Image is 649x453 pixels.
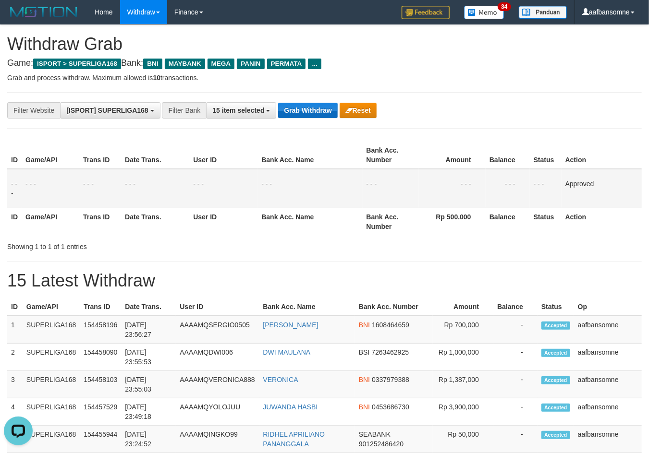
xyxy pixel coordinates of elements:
[530,169,562,208] td: - - -
[363,142,419,169] th: Bank Acc. Number
[176,316,259,344] td: AAAAMQSERGIO0505
[7,238,263,251] div: Showing 1 to 1 of 1 entries
[486,169,530,208] td: - - -
[80,398,121,426] td: 154457529
[530,142,562,169] th: Status
[355,298,433,316] th: Bank Acc. Number
[464,6,504,19] img: Button%20Memo.svg
[541,404,570,412] span: Accepted
[493,426,538,453] td: -
[7,398,23,426] td: 4
[574,426,642,453] td: aafbansomne
[562,142,642,169] th: Action
[574,344,642,371] td: aafbansomne
[359,321,370,329] span: BNI
[7,5,80,19] img: MOTION_logo.png
[263,321,318,329] a: [PERSON_NAME]
[541,349,570,357] span: Accepted
[121,208,189,235] th: Date Trans.
[237,59,264,69] span: PANIN
[574,398,642,426] td: aafbansomne
[493,344,538,371] td: -
[486,142,530,169] th: Balance
[22,142,79,169] th: Game/API
[340,103,377,118] button: Reset
[23,398,80,426] td: SUPERLIGA168
[371,348,409,356] span: Copy 7263462925 to clipboard
[80,316,121,344] td: 154458196
[176,398,259,426] td: AAAAMQYOLOJUU
[7,208,22,235] th: ID
[121,371,176,398] td: [DATE] 23:55:03
[433,316,494,344] td: Rp 700,000
[7,271,642,290] h1: 15 Latest Withdraw
[419,142,486,169] th: Amount
[208,59,235,69] span: MEGA
[359,430,391,438] span: SEABANK
[278,103,337,118] button: Grab Withdraw
[80,298,121,316] th: Trans ID
[263,348,311,356] a: DWI MAULANA
[212,107,264,114] span: 15 item selected
[433,298,494,316] th: Amount
[519,6,567,19] img: panduan.png
[574,298,642,316] th: Op
[165,59,205,69] span: MAYBANK
[541,431,570,439] span: Accepted
[493,398,538,426] td: -
[7,73,642,83] p: Grab and process withdraw. Maximum allowed is transactions.
[23,298,80,316] th: Game/API
[498,2,511,11] span: 34
[121,298,176,316] th: Date Trans.
[433,426,494,453] td: Rp 50,000
[176,298,259,316] th: User ID
[153,74,160,82] strong: 10
[80,344,121,371] td: 154458090
[541,322,570,330] span: Accepted
[121,398,176,426] td: [DATE] 23:49:18
[257,142,362,169] th: Bank Acc. Name
[121,316,176,344] td: [DATE] 23:56:27
[359,403,370,411] span: BNI
[574,371,642,398] td: aafbansomne
[267,59,306,69] span: PERMATA
[121,142,189,169] th: Date Trans.
[189,169,257,208] td: - - -
[162,102,206,119] div: Filter Bank
[257,169,362,208] td: - - -
[121,344,176,371] td: [DATE] 23:55:53
[259,298,355,316] th: Bank Acc. Name
[574,316,642,344] td: aafbansomne
[372,376,409,383] span: Copy 0337979388 to clipboard
[562,169,642,208] td: Approved
[60,102,160,119] button: [ISPORT] SUPERLIGA168
[493,298,538,316] th: Balance
[121,169,189,208] td: - - -
[79,142,121,169] th: Trans ID
[80,426,121,453] td: 154455944
[363,169,419,208] td: - - -
[372,403,409,411] span: Copy 0453686730 to clipboard
[206,102,276,119] button: 15 item selected
[7,169,22,208] td: - - -
[176,371,259,398] td: AAAAMQVERONICA888
[7,344,23,371] td: 2
[530,208,562,235] th: Status
[23,426,80,453] td: SUPERLIGA168
[493,371,538,398] td: -
[433,371,494,398] td: Rp 1,387,000
[176,426,259,453] td: AAAAMQINGKO99
[538,298,574,316] th: Status
[308,59,321,69] span: ...
[402,6,450,19] img: Feedback.jpg
[257,208,362,235] th: Bank Acc. Name
[363,208,419,235] th: Bank Acc. Number
[189,208,257,235] th: User ID
[22,208,79,235] th: Game/API
[22,169,79,208] td: - - -
[359,440,404,448] span: Copy 901252486420 to clipboard
[80,371,121,398] td: 154458103
[263,430,325,448] a: RIDHEL APRILIANO PANANGGALA
[79,169,121,208] td: - - -
[419,169,486,208] td: - - -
